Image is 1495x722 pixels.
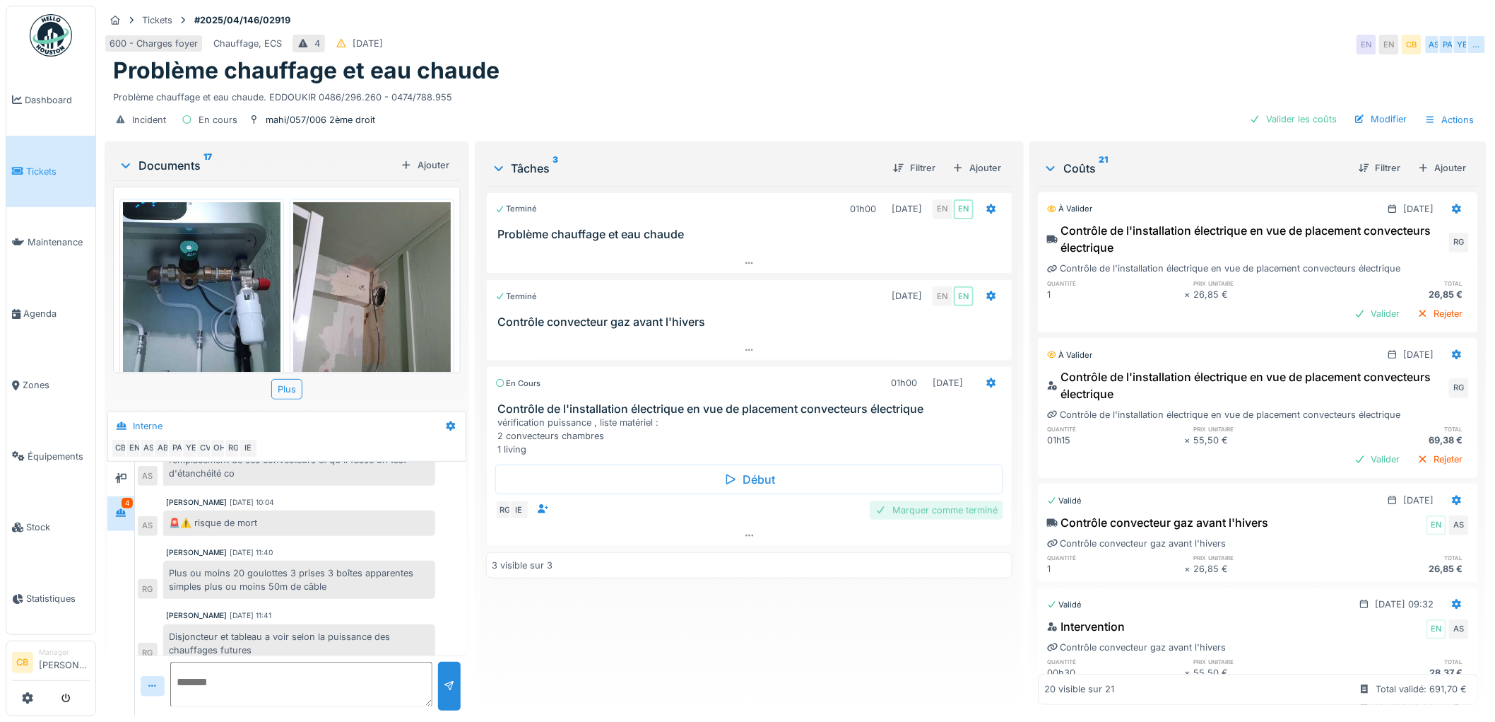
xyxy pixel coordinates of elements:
[1194,553,1332,562] h6: prix unitaire
[26,592,90,605] span: Statistiques
[122,498,133,508] div: 4
[947,158,1007,177] div: Ajouter
[1353,158,1407,177] div: Filtrer
[271,379,302,400] div: Plus
[39,647,90,677] li: [PERSON_NAME]
[1047,279,1185,288] h6: quantité
[26,165,90,178] span: Tickets
[230,497,274,508] div: [DATE] 10:04
[1185,666,1194,680] div: ×
[892,202,922,216] div: [DATE]
[210,438,230,458] div: OH
[163,624,435,663] div: Disjoncteur et tableau a voir selon la puissance des chauffages futures
[1099,160,1108,177] sup: 21
[495,500,515,520] div: RG
[1331,288,1469,301] div: 26,85 €
[138,579,158,599] div: RG
[1194,288,1332,301] div: 26,85 €
[553,160,559,177] sup: 3
[111,438,131,458] div: CB
[1047,553,1185,562] h6: quantité
[1185,288,1194,301] div: ×
[125,438,145,458] div: EN
[238,438,258,458] div: IE
[1467,35,1487,54] div: …
[1047,408,1400,421] div: Contrôle de l'installation électrique en vue de placement convecteurs électrique
[182,438,201,458] div: YE
[1357,35,1376,54] div: EN
[1449,233,1469,252] div: RG
[1331,666,1469,680] div: 28,37 €
[1419,110,1481,130] div: Actions
[12,647,90,681] a: CB Manager[PERSON_NAME]
[1047,657,1185,666] h6: quantité
[1331,424,1469,433] h6: total
[954,199,974,219] div: EN
[1412,304,1469,323] div: Rejeter
[498,402,1007,416] h3: Contrôle de l'installation électrique en vue de placement convecteurs électrique
[1404,494,1434,507] div: [DATE]
[28,235,90,249] span: Maintenance
[1424,35,1444,54] div: AS
[495,378,541,390] div: En cours
[113,57,500,84] h1: Problème chauffage et eau chaude
[1047,424,1185,433] h6: quantité
[1185,562,1194,576] div: ×
[1449,619,1469,639] div: AS
[1047,203,1092,215] div: À valider
[353,37,383,50] div: [DATE]
[954,286,974,306] div: EN
[498,228,1007,241] h3: Problème chauffage et eau chaude
[509,500,529,520] div: IE
[6,278,95,349] a: Agenda
[1044,160,1347,177] div: Coûts
[492,160,882,177] div: Tâches
[39,647,90,658] div: Manager
[1426,619,1446,639] div: EN
[1412,158,1472,177] div: Ajouter
[1047,618,1125,635] div: Intervention
[119,157,395,174] div: Documents
[1349,450,1406,469] div: Valider
[492,559,553,572] div: 3 visible sur 3
[1331,279,1469,288] h6: total
[1453,35,1472,54] div: YE
[139,438,159,458] div: AS
[498,315,1007,329] h3: Contrôle convecteur gaz avant l'hivers
[933,376,963,390] div: [DATE]
[142,13,172,27] div: Tickets
[1047,537,1226,550] div: Contrôle convecteur gaz avant l'hivers
[1438,35,1458,54] div: PA
[1404,348,1434,361] div: [DATE]
[1194,657,1332,666] h6: prix unitaire
[1047,368,1446,402] div: Contrôle de l'installation électrique en vue de placement convecteurs électrique
[1376,683,1467,697] div: Total validé: 691,70 €
[887,158,941,177] div: Filtrer
[6,207,95,279] a: Maintenance
[892,289,922,303] div: [DATE]
[1244,110,1343,129] div: Valider les coûts
[850,202,876,216] div: 01h00
[1047,514,1268,531] div: Contrôle convecteur gaz avant l'hivers
[6,349,95,421] a: Zones
[1047,222,1446,256] div: Contrôle de l'installation électrique en vue de placement convecteurs électrique
[498,416,1007,457] div: vérification puissance , liste matériel : 2 convecteurs chambres 1 living
[6,563,95,634] a: Statistiques
[1402,35,1422,54] div: CB
[166,497,227,508] div: [PERSON_NAME]
[230,610,271,621] div: [DATE] 11:41
[1412,450,1469,469] div: Rejeter
[1331,657,1469,666] h6: total
[110,37,198,50] div: 600 - Charges foyer
[138,643,158,663] div: RG
[153,438,173,458] div: AB
[1194,424,1332,433] h6: prix unitaire
[113,85,1478,104] div: Problème chauffage et eau chaude. EDDOUKIR 0486/296.260 - 0474/788.955
[189,13,296,27] strong: #2025/04/146/02919
[495,465,1004,494] div: Début
[1331,553,1469,562] h6: total
[1379,35,1399,54] div: EN
[1044,683,1114,697] div: 20 visible sur 21
[1331,562,1469,576] div: 26,85 €
[224,438,244,458] div: RG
